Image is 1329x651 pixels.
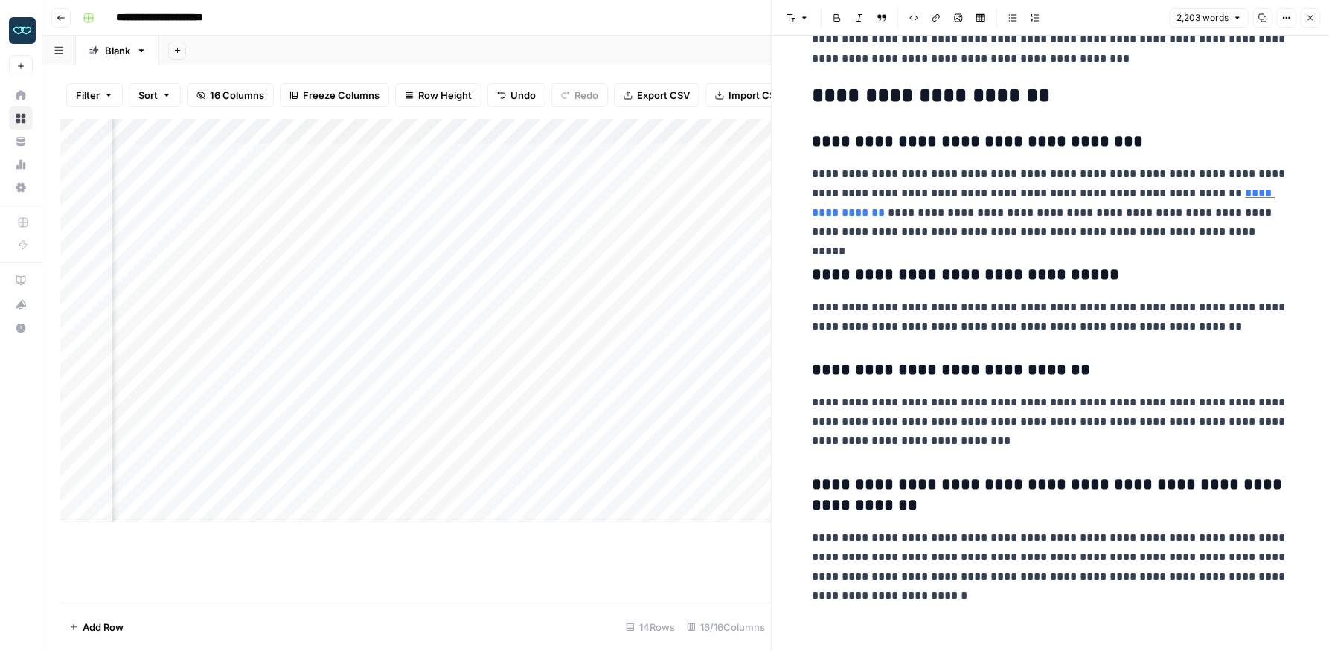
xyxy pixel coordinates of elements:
a: Blank [76,36,159,65]
button: Filter [66,83,123,107]
span: Freeze Columns [303,88,380,103]
button: Help + Support [9,316,33,340]
button: Row Height [395,83,481,107]
button: Redo [551,83,608,107]
a: Browse [9,106,33,130]
div: What's new? [10,293,32,315]
span: Undo [510,88,536,103]
a: Your Data [9,129,33,153]
button: Add Row [60,615,132,639]
a: Home [9,83,33,107]
button: What's new? [9,292,33,316]
a: Settings [9,176,33,199]
button: Sort [129,83,181,107]
button: Workspace: Zola Inc [9,12,33,49]
a: AirOps Academy [9,269,33,292]
button: Undo [487,83,545,107]
span: Sort [138,88,158,103]
button: Import CSV [705,83,792,107]
span: Redo [574,88,598,103]
button: Export CSV [614,83,699,107]
span: Filter [76,88,100,103]
button: 16 Columns [187,83,274,107]
div: 14 Rows [620,615,681,639]
div: 16/16 Columns [681,615,771,639]
span: 16 Columns [210,88,264,103]
div: Blank [105,43,130,58]
span: 2,203 words [1176,11,1229,25]
span: Export CSV [637,88,690,103]
span: Row Height [418,88,472,103]
button: Freeze Columns [280,83,389,107]
span: Import CSV [728,88,782,103]
button: 2,203 words [1170,8,1249,28]
img: Zola Inc Logo [9,17,36,44]
span: Add Row [83,620,124,635]
a: Usage [9,153,33,176]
